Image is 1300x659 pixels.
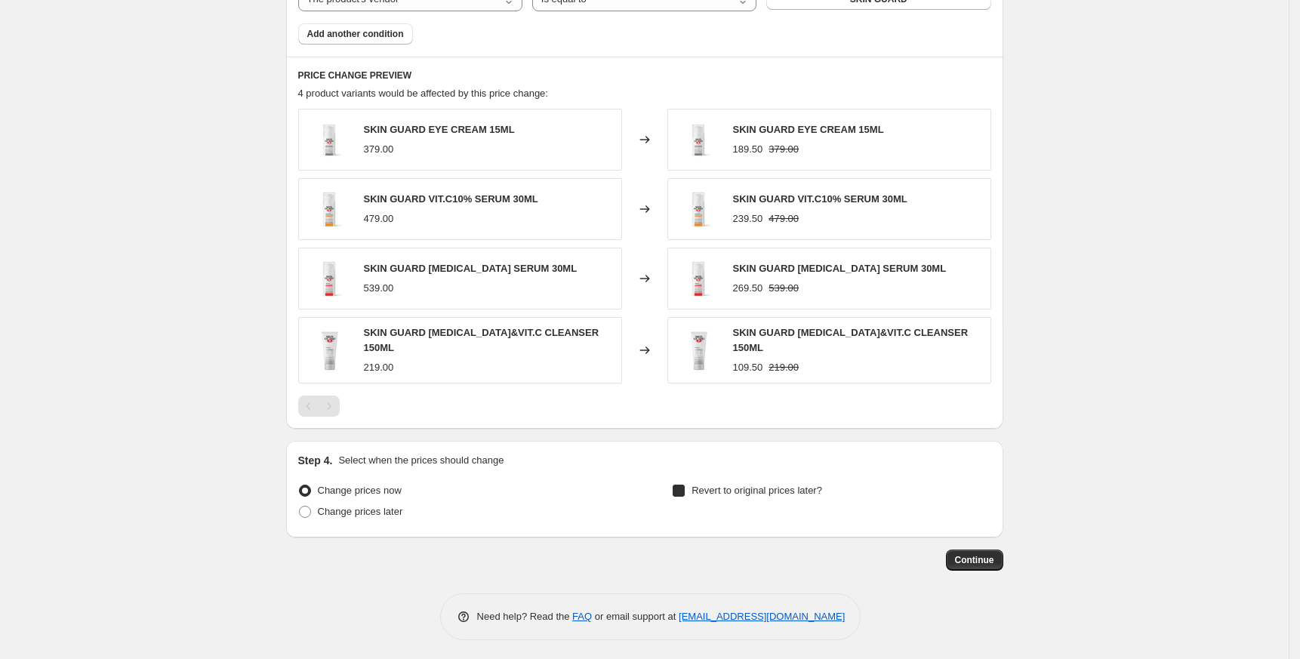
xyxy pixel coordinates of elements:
[364,327,599,353] span: SKIN GUARD [MEDICAL_DATA]&VIT.C CLEANSER 150ML
[733,211,763,226] div: 239.50
[733,124,884,135] span: SKIN GUARD EYE CREAM 15ML
[307,117,352,162] img: Eye-Cream_jpg_80x.jpg
[364,360,394,375] div: 219.00
[338,453,504,468] p: Select when the prices should change
[307,256,352,301] img: Retinol-600x600_jpg_80x.jpg
[318,485,402,496] span: Change prices now
[364,211,394,226] div: 479.00
[298,69,991,82] h6: PRICE CHANGE PREVIEW
[364,124,515,135] span: SKIN GUARD EYE CREAM 15ML
[733,193,907,205] span: SKIN GUARD VIT.C10% SERUM 30ML
[592,611,679,622] span: or email support at
[477,611,573,622] span: Need help? Read the
[307,328,352,373] img: Cleanser_jpg_80x.jpg
[307,186,352,232] img: Vit-c_jpg_80x.jpg
[946,550,1003,571] button: Continue
[676,256,721,301] img: Retinol-600x600_jpg_80x.jpg
[572,611,592,622] a: FAQ
[733,263,947,274] span: SKIN GUARD [MEDICAL_DATA] SERUM 30ML
[955,554,994,566] span: Continue
[676,328,721,373] img: Cleanser_jpg_80x.jpg
[769,211,799,226] strike: 479.00
[676,117,721,162] img: Eye-Cream_jpg_80x.jpg
[364,281,394,296] div: 539.00
[769,281,799,296] strike: 539.00
[307,28,404,40] span: Add another condition
[733,327,969,353] span: SKIN GUARD [MEDICAL_DATA]&VIT.C CLEANSER 150ML
[769,360,799,375] strike: 219.00
[733,142,763,157] div: 189.50
[298,23,413,45] button: Add another condition
[733,281,763,296] div: 269.50
[692,485,822,496] span: Revert to original prices later?
[364,142,394,157] div: 379.00
[364,193,538,205] span: SKIN GUARD VIT.C10% SERUM 30ML
[679,611,845,622] a: [EMAIL_ADDRESS][DOMAIN_NAME]
[298,88,548,99] span: 4 product variants would be affected by this price change:
[318,506,403,517] span: Change prices later
[733,360,763,375] div: 109.50
[769,142,799,157] strike: 379.00
[364,263,578,274] span: SKIN GUARD [MEDICAL_DATA] SERUM 30ML
[298,396,340,417] nav: Pagination
[298,453,333,468] h2: Step 4.
[676,186,721,232] img: Vit-c_jpg_80x.jpg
